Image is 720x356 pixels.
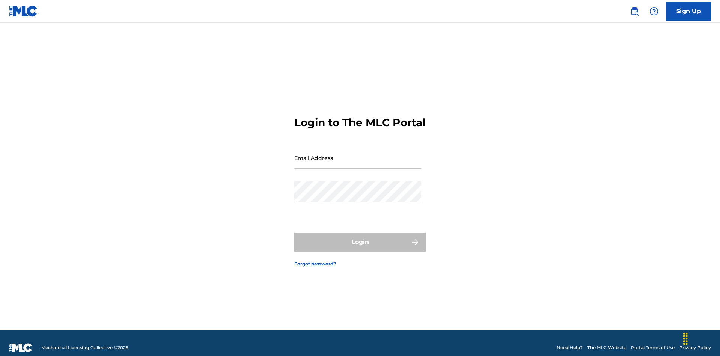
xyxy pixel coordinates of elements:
img: help [649,7,658,16]
span: Mechanical Licensing Collective © 2025 [41,344,128,351]
img: MLC Logo [9,6,38,17]
div: Drag [679,327,691,350]
a: Public Search [627,4,642,19]
div: Help [646,4,661,19]
a: Forgot password? [294,261,336,267]
a: Privacy Policy [679,344,711,351]
h3: Login to The MLC Portal [294,116,425,129]
a: Need Help? [556,344,583,351]
a: The MLC Website [587,344,626,351]
a: Sign Up [666,2,711,21]
a: Portal Terms of Use [631,344,675,351]
img: logo [9,343,32,352]
img: search [630,7,639,16]
iframe: Chat Widget [682,320,720,356]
